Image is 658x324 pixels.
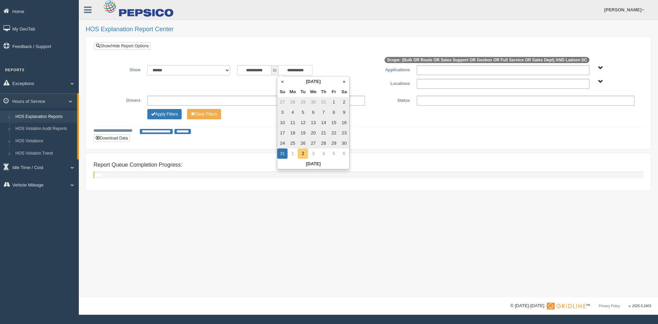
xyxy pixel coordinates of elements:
h4: Report Queue Completion Progress: [94,162,643,168]
td: 6 [339,148,349,159]
td: 31 [318,97,329,107]
td: 1 [329,97,339,107]
a: HOS Violations [12,135,77,147]
td: 26 [298,138,308,148]
a: HOS Violation Audit Reports [12,123,77,135]
td: 20 [308,128,318,138]
h2: HOS Explanation Report Center [86,26,651,33]
td: 4 [288,107,298,118]
th: Tu [298,87,308,97]
td: 5 [329,148,339,159]
label: Status [368,96,413,104]
td: 14 [318,118,329,128]
a: Show/Hide Report Options [94,42,151,50]
td: 30 [308,97,318,107]
span: to [271,65,278,75]
td: 27 [277,97,288,107]
td: 13 [308,118,318,128]
td: 5 [298,107,308,118]
td: 2 [339,97,349,107]
td: 8 [329,107,339,118]
a: HOS Explanation Reports [12,111,77,123]
td: 18 [288,128,298,138]
td: 29 [329,138,339,148]
td: 12 [298,118,308,128]
td: 2 [298,148,308,159]
span: v. 2025.5.2403 [629,304,651,308]
td: 22 [329,128,339,138]
td: 10 [277,118,288,128]
th: » [339,76,349,87]
td: 19 [298,128,308,138]
label: Drivers [99,96,144,104]
th: Sa [339,87,349,97]
td: 16 [339,118,349,128]
td: 3 [277,107,288,118]
label: Locations [368,79,413,87]
td: 11 [288,118,298,128]
th: « [277,76,288,87]
td: 28 [318,138,329,148]
th: We [308,87,318,97]
td: 7 [318,107,329,118]
th: Su [277,87,288,97]
td: 17 [277,128,288,138]
button: Change Filter Options [147,109,182,119]
th: Th [318,87,329,97]
th: Mo [288,87,298,97]
img: Gridline [547,303,586,310]
th: [DATE] [288,76,339,87]
td: 29 [298,97,308,107]
td: 30 [339,138,349,148]
label: Show [99,65,144,73]
td: 15 [329,118,339,128]
td: 21 [318,128,329,138]
td: 1 [288,148,298,159]
td: 25 [288,138,298,148]
th: Fr [329,87,339,97]
th: [DATE] [277,159,349,169]
button: Change Filter Options [187,109,221,119]
a: HOS Violation Trend [12,147,77,160]
td: 28 [288,97,298,107]
td: 9 [339,107,349,118]
td: 23 [339,128,349,138]
button: Download Data [94,134,130,142]
td: 27 [308,138,318,148]
td: 31 [277,148,288,159]
td: 4 [318,148,329,159]
a: Privacy Policy [599,304,620,308]
td: 6 [308,107,318,118]
td: 3 [308,148,318,159]
span: Scope: (Bulk OR Route OR Sales Support OR Geobox OR Full Service OR Sales Dept) AND Ladson SC [385,57,589,63]
td: 24 [277,138,288,148]
label: Applications [368,65,413,73]
div: © [DATE]-[DATE] - ™ [510,302,651,310]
